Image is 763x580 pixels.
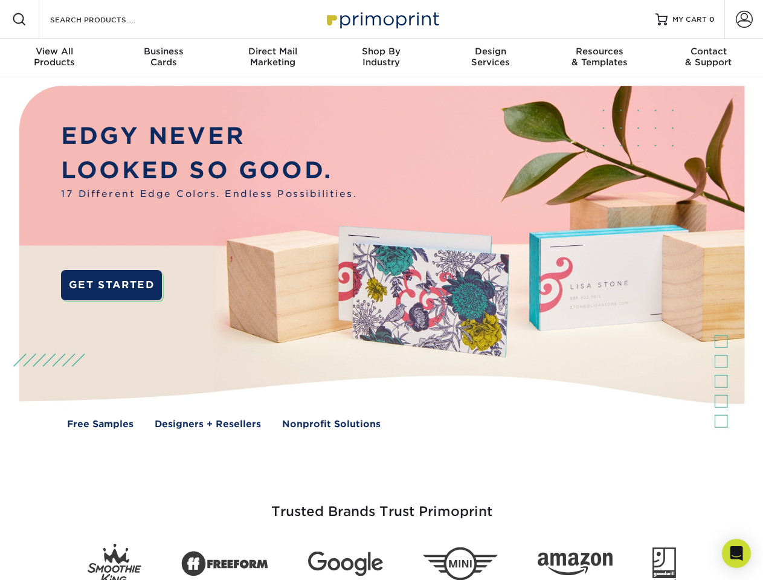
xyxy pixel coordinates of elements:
a: Direct MailMarketing [218,39,327,77]
span: Resources [545,46,654,57]
a: Contact& Support [654,39,763,77]
a: BusinessCards [109,39,217,77]
a: DesignServices [436,39,545,77]
a: GET STARTED [61,270,162,300]
p: EDGY NEVER [61,119,357,153]
div: Services [436,46,545,68]
h3: Trusted Brands Trust Primoprint [28,475,735,534]
span: Contact [654,46,763,57]
div: Cards [109,46,217,68]
img: Amazon [538,553,613,576]
p: LOOKED SO GOOD. [61,153,357,188]
div: & Support [654,46,763,68]
span: Shop By [327,46,436,57]
span: Direct Mail [218,46,327,57]
img: Google [308,552,383,576]
a: Free Samples [67,417,134,431]
div: Marketing [218,46,327,68]
iframe: Google Customer Reviews [3,543,103,576]
span: 17 Different Edge Colors. Endless Possibilities. [61,187,357,201]
div: Industry [327,46,436,68]
span: Business [109,46,217,57]
img: Goodwill [652,547,676,580]
a: Shop ByIndustry [327,39,436,77]
span: MY CART [672,14,707,25]
div: Open Intercom Messenger [722,539,751,568]
img: Primoprint [321,6,442,32]
div: & Templates [545,46,654,68]
span: Design [436,46,545,57]
a: Designers + Resellers [155,417,261,431]
input: SEARCH PRODUCTS..... [49,12,167,27]
span: 0 [709,15,715,24]
a: Resources& Templates [545,39,654,77]
a: Nonprofit Solutions [282,417,381,431]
